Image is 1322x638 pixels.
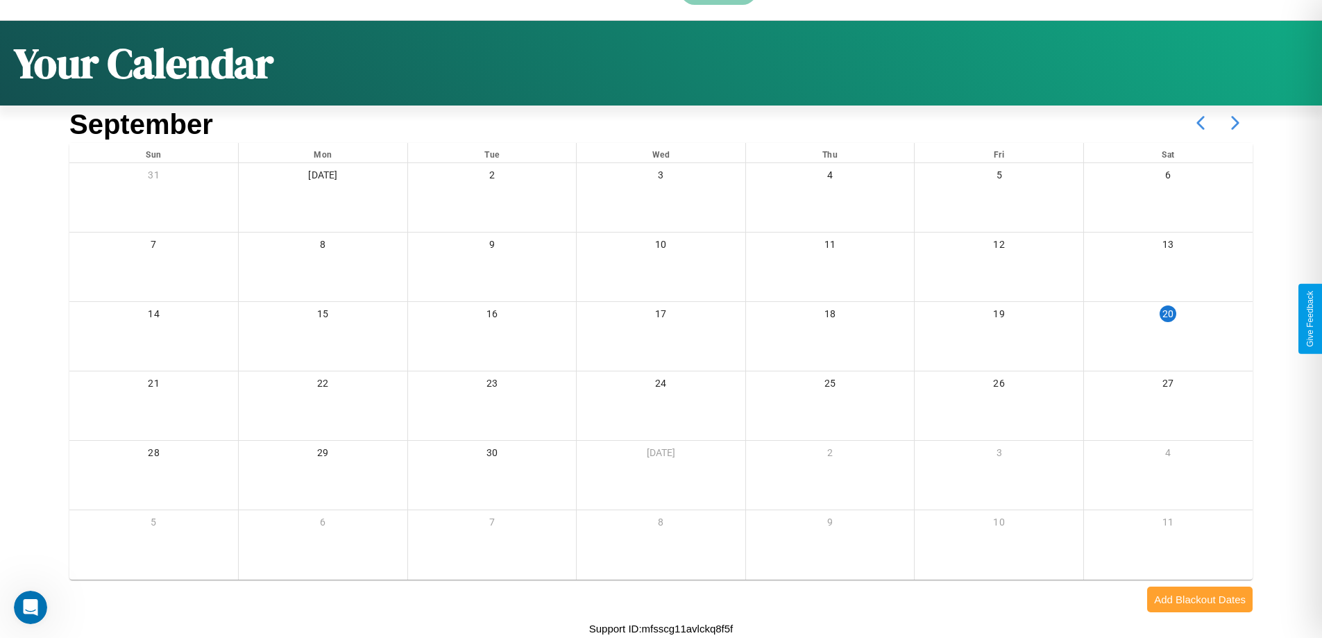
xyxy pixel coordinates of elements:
[408,302,577,330] div: 16
[577,371,745,400] div: 24
[239,302,407,330] div: 15
[1084,510,1253,539] div: 11
[915,163,1083,192] div: 5
[14,35,273,92] h1: Your Calendar
[69,441,238,469] div: 28
[1084,143,1253,162] div: Sat
[746,233,915,261] div: 11
[915,233,1083,261] div: 12
[239,510,407,539] div: 6
[408,143,577,162] div: Tue
[915,510,1083,539] div: 10
[577,143,745,162] div: Wed
[239,371,407,400] div: 22
[1084,441,1253,469] div: 4
[14,591,47,624] iframe: Intercom live chat
[408,371,577,400] div: 23
[408,233,577,261] div: 9
[746,510,915,539] div: 9
[1084,233,1253,261] div: 13
[915,441,1083,469] div: 3
[69,109,213,140] h2: September
[69,233,238,261] div: 7
[69,163,238,192] div: 31
[408,510,577,539] div: 7
[577,233,745,261] div: 10
[915,302,1083,330] div: 19
[69,143,238,162] div: Sun
[577,510,745,539] div: 8
[746,441,915,469] div: 2
[1160,305,1176,322] div: 20
[1084,163,1253,192] div: 6
[746,302,915,330] div: 18
[577,441,745,469] div: [DATE]
[1305,291,1315,347] div: Give Feedback
[408,163,577,192] div: 2
[577,163,745,192] div: 3
[589,619,734,638] p: Support ID: mfsscg11avlckq8f5f
[408,441,577,469] div: 30
[746,143,915,162] div: Thu
[69,302,238,330] div: 14
[239,143,407,162] div: Mon
[239,163,407,192] div: [DATE]
[746,163,915,192] div: 4
[577,302,745,330] div: 17
[746,371,915,400] div: 25
[69,371,238,400] div: 21
[915,371,1083,400] div: 26
[915,143,1083,162] div: Fri
[1147,587,1253,612] button: Add Blackout Dates
[1084,371,1253,400] div: 27
[239,233,407,261] div: 8
[239,441,407,469] div: 29
[69,510,238,539] div: 5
